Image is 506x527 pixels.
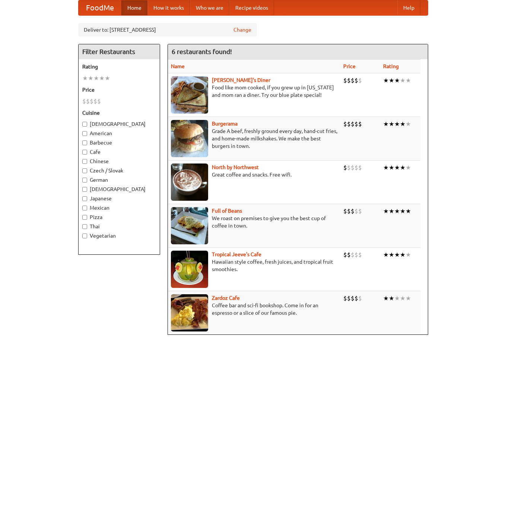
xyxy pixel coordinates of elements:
[171,251,208,288] img: jeeves.jpg
[171,207,208,244] img: beans.jpg
[212,295,240,301] a: Zardoz Cafe
[389,76,394,85] li: ★
[82,168,87,173] input: Czech / Slovak
[354,294,358,302] li: $
[358,164,362,172] li: $
[121,0,147,15] a: Home
[347,164,351,172] li: $
[229,0,274,15] a: Recipe videos
[354,207,358,215] li: $
[347,251,351,259] li: $
[82,148,156,156] label: Cafe
[405,120,411,128] li: ★
[171,302,337,317] p: Coffee bar and sci-fi bookshop. Come in for an espresso or a slice of our famous pie.
[82,122,87,127] input: [DEMOGRAPHIC_DATA]
[171,258,337,273] p: Hawaiian style coffee, fresh juices, and tropical fruit smoothies.
[354,76,358,85] li: $
[343,76,347,85] li: $
[394,207,400,215] li: ★
[405,76,411,85] li: ★
[82,86,156,93] h5: Price
[343,251,347,259] li: $
[212,164,259,170] a: North by Northwest
[400,120,405,128] li: ★
[343,63,356,69] a: Price
[147,0,190,15] a: How it works
[383,63,399,69] a: Rating
[82,206,87,210] input: Mexican
[351,120,354,128] li: $
[347,294,351,302] li: $
[343,294,347,302] li: $
[400,76,405,85] li: ★
[171,171,337,178] p: Great coffee and snacks. Free wifi.
[82,109,156,117] h5: Cuisine
[394,164,400,172] li: ★
[82,196,87,201] input: Japanese
[347,76,351,85] li: $
[354,120,358,128] li: $
[171,76,208,114] img: sallys.jpg
[82,232,156,239] label: Vegetarian
[394,294,400,302] li: ★
[82,215,87,220] input: Pizza
[389,164,394,172] li: ★
[400,164,405,172] li: ★
[389,207,394,215] li: ★
[383,76,389,85] li: ★
[400,294,405,302] li: ★
[351,251,354,259] li: $
[383,207,389,215] li: ★
[82,139,156,146] label: Barbecue
[82,223,156,230] label: Thai
[351,164,354,172] li: $
[358,76,362,85] li: $
[82,63,156,70] h5: Rating
[79,0,121,15] a: FoodMe
[351,76,354,85] li: $
[82,176,156,184] label: German
[358,294,362,302] li: $
[347,207,351,215] li: $
[351,207,354,215] li: $
[82,224,87,229] input: Thai
[405,251,411,259] li: ★
[394,120,400,128] li: ★
[212,121,238,127] a: Burgerama
[389,251,394,259] li: ★
[343,207,347,215] li: $
[86,97,90,105] li: $
[383,251,389,259] li: ★
[105,74,110,82] li: ★
[212,251,261,257] a: Tropical Jeeve's Cafe
[82,120,156,128] label: [DEMOGRAPHIC_DATA]
[347,120,351,128] li: $
[171,164,208,201] img: north.jpg
[405,207,411,215] li: ★
[358,120,362,128] li: $
[343,120,347,128] li: $
[82,130,156,137] label: American
[171,63,185,69] a: Name
[171,215,337,229] p: We roast on premises to give you the best cup of coffee in town.
[82,213,156,221] label: Pizza
[82,178,87,182] input: German
[394,76,400,85] li: ★
[351,294,354,302] li: $
[358,251,362,259] li: $
[82,74,88,82] li: ★
[82,195,156,202] label: Japanese
[93,97,97,105] li: $
[405,164,411,172] li: ★
[190,0,229,15] a: Who we are
[400,251,405,259] li: ★
[78,23,257,36] div: Deliver to: [STREET_ADDRESS]
[394,251,400,259] li: ★
[233,26,251,34] a: Change
[212,77,270,83] a: [PERSON_NAME]'s Diner
[171,120,208,157] img: burgerama.jpg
